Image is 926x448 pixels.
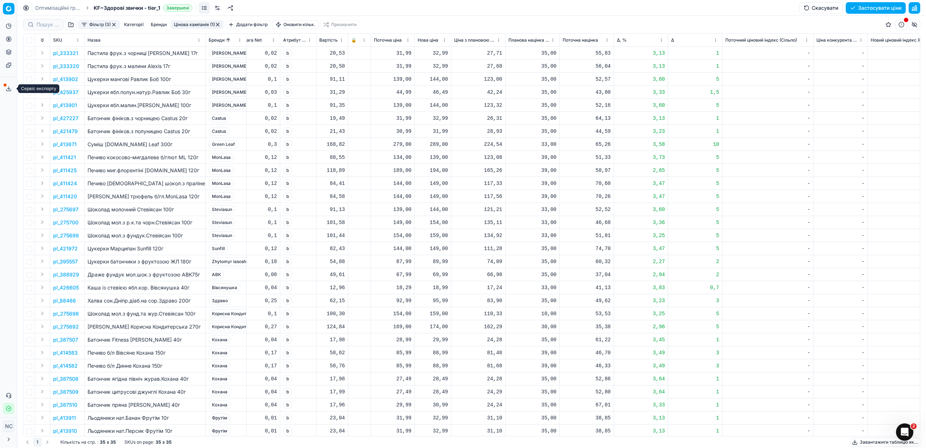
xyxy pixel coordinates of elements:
div: 2,65 [617,167,665,174]
p: Печиво кокосово-мигдалеве б/глют ML 120г [88,154,202,161]
div: 123,00 [454,76,502,83]
p: pl_275699 [53,232,79,239]
p: pl_387507 [53,336,78,343]
div: 3,33 [617,89,665,96]
button: Фільтр (3) [78,20,120,29]
div: 64,13 [563,115,611,122]
span: b [283,62,292,71]
button: Expand [38,101,47,109]
div: 35,00 [508,63,556,70]
button: Expand [38,179,47,187]
div: 0,12 [244,167,277,174]
div: 35,00 [508,76,556,83]
button: pl_275698 [53,310,79,317]
div: 1 [671,50,719,57]
span: Нова ціна [418,37,438,43]
div: Сервіс експорту [18,84,59,93]
div: 134,00 [374,154,411,161]
span: Поточний ціновий індекс (Сільпо) [725,37,797,43]
span: b [283,88,292,97]
button: Expand [38,205,47,214]
div: 27,71 [454,50,502,57]
button: Цінова кампанія (1) [171,20,223,29]
button: Expand [38,257,47,266]
button: Expand [38,426,47,435]
button: pl_387510 [53,401,77,409]
p: pl_421479 [53,128,78,135]
div: - [725,89,810,96]
div: 39,00 [508,167,556,174]
nav: breadcrumb [35,4,192,12]
div: 46,49 [418,89,448,96]
span: b [283,153,292,162]
button: Expand [38,114,47,122]
div: 5 [671,102,719,109]
button: pl_411421 [53,154,76,161]
button: Expand [38,192,47,200]
span: b [283,179,292,188]
p: pl_426605 [53,284,79,291]
div: 42,24 [454,89,502,96]
p: Печиво [DEMOGRAPHIC_DATA] шокол.з праліне ML 120г [88,180,202,187]
div: 31,99 [374,115,411,122]
p: pl_414583 [53,349,78,356]
div: 35,00 [508,128,556,135]
p: pl_425937 [53,89,78,96]
div: 70,60 [563,180,611,187]
span: Поточна ціна [374,37,402,43]
strong: 35 [155,439,161,445]
p: Печиво миг.флорентіні [DOMAIN_NAME] 120г [88,167,202,174]
button: pl_413671 [53,141,77,148]
span: b [283,101,292,110]
p: pl_411424 [53,180,77,187]
button: Expand [38,374,47,383]
strong: 35 [100,439,105,445]
div: 19,49 [319,115,345,122]
button: Expand [38,244,47,253]
div: 139,00 [374,102,411,109]
button: Expand [38,413,47,422]
div: 118,89 [319,167,345,174]
button: pl_413911 [53,414,76,422]
div: 3,13 [617,50,665,57]
div: 43,80 [563,89,611,96]
button: pl_411425 [53,167,77,174]
button: pl_427227 [53,115,78,122]
span: Завершені [163,4,192,12]
span: b [283,114,292,123]
span: 2 [911,423,917,429]
div: - [816,50,865,57]
div: 5 [671,180,719,187]
button: pl_421972 [53,245,78,252]
button: Застосувати ціни [846,2,906,14]
div: 56,04 [563,63,611,70]
p: pl_275692 [53,323,79,330]
button: Expand [38,127,47,135]
div: - [816,63,865,70]
div: 1 [671,63,719,70]
div: 20,53 [319,50,345,57]
div: 0,03 [244,89,277,96]
span: [PERSON_NAME] [209,62,251,71]
div: 3,60 [617,102,665,109]
div: 0,1 [244,102,277,109]
div: 117,33 [454,180,502,187]
div: 289,00 [418,141,448,148]
span: MonLasa [209,153,234,162]
button: Expand [38,48,47,57]
div: 0,02 [244,50,277,57]
div: 189,00 [374,167,411,174]
button: pl_387509 [53,388,78,396]
div: 35,00 [508,50,556,57]
span: b [283,166,292,175]
button: pl_414582 [53,362,78,369]
div: - [725,167,810,174]
div: 20,50 [319,63,345,70]
span: Green Leaf [209,140,238,149]
div: 123,32 [454,102,502,109]
button: Expand [38,387,47,396]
